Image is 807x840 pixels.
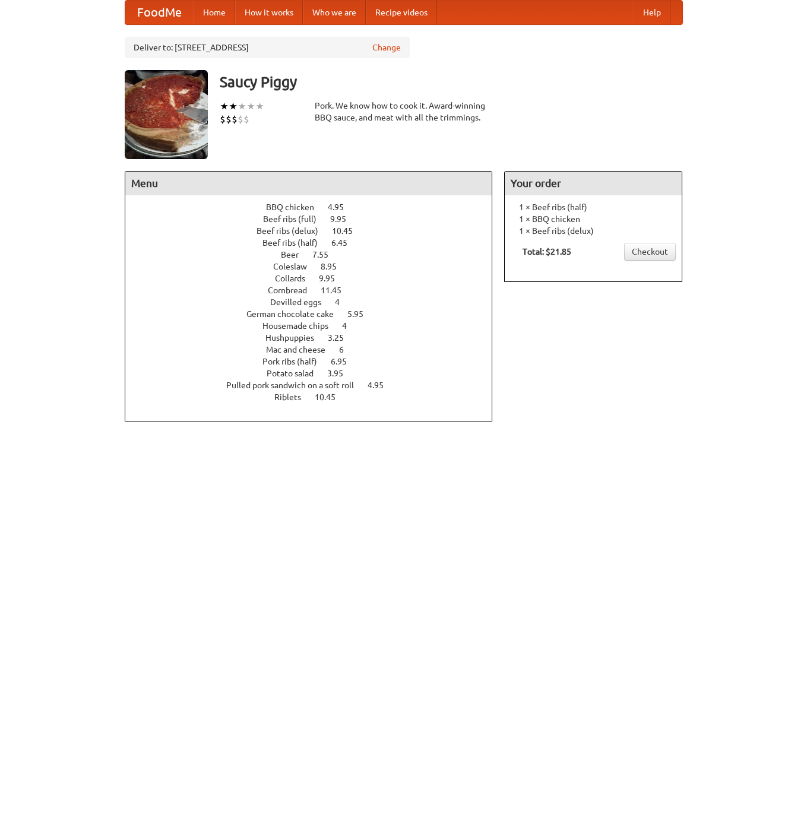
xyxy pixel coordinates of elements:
[232,113,238,126] li: $
[281,250,350,259] a: Beer 7.55
[273,262,359,271] a: Coleslaw 8.95
[321,286,353,295] span: 11.45
[235,1,303,24] a: How it works
[315,392,347,402] span: 10.45
[368,381,395,390] span: 4.95
[226,381,366,390] span: Pulled pork sandwich on a soft roll
[267,369,365,378] a: Potato salad 3.95
[505,172,682,195] h4: Your order
[332,226,365,236] span: 10.45
[634,1,670,24] a: Help
[255,100,264,113] li: ★
[624,243,676,261] a: Checkout
[262,238,369,248] a: Beef ribs (half) 6.45
[268,286,319,295] span: Cornbread
[265,333,366,343] a: Hushpuppies 3.25
[257,226,330,236] span: Beef ribs (delux)
[194,1,235,24] a: Home
[243,113,249,126] li: $
[125,172,492,195] h4: Menu
[281,250,311,259] span: Beer
[321,262,349,271] span: 8.95
[327,369,355,378] span: 3.95
[347,309,375,319] span: 5.95
[262,238,330,248] span: Beef ribs (half)
[342,321,359,331] span: 4
[270,297,333,307] span: Devilled eggs
[274,392,357,402] a: Riblets 10.45
[275,274,357,283] a: Collards 9.95
[125,37,410,58] div: Deliver to: [STREET_ADDRESS]
[511,213,676,225] li: 1 × BBQ chicken
[226,113,232,126] li: $
[262,357,329,366] span: Pork ribs (half)
[220,113,226,126] li: $
[262,321,340,331] span: Housemade chips
[270,297,362,307] a: Devilled eggs 4
[331,238,359,248] span: 6.45
[328,202,356,212] span: 4.95
[125,1,194,24] a: FoodMe
[246,100,255,113] li: ★
[220,100,229,113] li: ★
[226,381,406,390] a: Pulled pork sandwich on a soft roll 4.95
[273,262,319,271] span: Coleslaw
[229,100,238,113] li: ★
[262,321,369,331] a: Housemade chips 4
[339,345,356,354] span: 6
[266,345,366,354] a: Mac and cheese 6
[238,100,246,113] li: ★
[246,309,385,319] a: German chocolate cake 5.95
[319,274,347,283] span: 9.95
[312,250,340,259] span: 7.55
[268,286,363,295] a: Cornbread 11.45
[315,100,493,123] div: Pork. We know how to cook it. Award-winning BBQ sauce, and meat with all the trimmings.
[265,333,326,343] span: Hushpuppies
[257,226,375,236] a: Beef ribs (delux) 10.45
[372,42,401,53] a: Change
[125,70,208,159] img: angular.jpg
[238,113,243,126] li: $
[335,297,352,307] span: 4
[523,247,571,256] b: Total: $21.85
[266,202,326,212] span: BBQ chicken
[274,392,313,402] span: Riblets
[275,274,317,283] span: Collards
[330,214,358,224] span: 9.95
[303,1,366,24] a: Who we are
[267,369,325,378] span: Potato salad
[266,345,337,354] span: Mac and cheese
[331,357,359,366] span: 6.95
[220,70,683,94] h3: Saucy Piggy
[262,357,369,366] a: Pork ribs (half) 6.95
[263,214,328,224] span: Beef ribs (full)
[328,333,356,343] span: 3.25
[246,309,346,319] span: German chocolate cake
[366,1,437,24] a: Recipe videos
[266,202,366,212] a: BBQ chicken 4.95
[263,214,368,224] a: Beef ribs (full) 9.95
[511,201,676,213] li: 1 × Beef ribs (half)
[511,225,676,237] li: 1 × Beef ribs (delux)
